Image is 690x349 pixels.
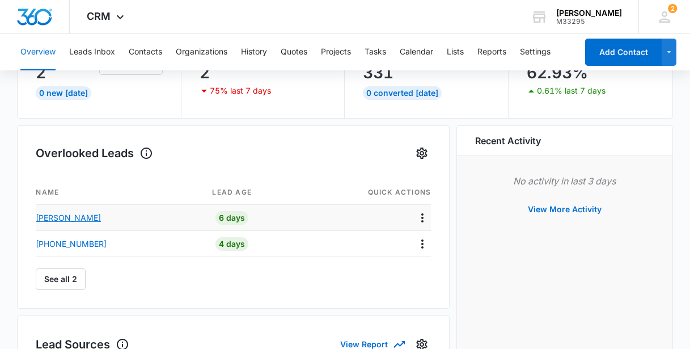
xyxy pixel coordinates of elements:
[556,18,622,26] div: account id
[36,212,175,224] a: [PERSON_NAME]
[517,196,613,223] button: View More Activity
[36,238,175,250] a: [PHONE_NUMBER]
[210,87,271,95] p: 75% last 7 days
[129,34,162,70] button: Contacts
[200,64,210,82] p: 2
[36,64,46,82] p: 2
[475,134,541,148] h6: Recent Activity
[477,34,506,70] button: Reports
[289,180,431,205] th: Quick actions
[215,237,248,251] div: 4 Days
[527,64,588,82] p: 62.93%
[36,180,175,205] th: Name
[36,268,86,290] button: See all 2
[365,34,386,70] button: Tasks
[36,212,101,224] p: [PERSON_NAME]
[668,4,677,13] div: notifications count
[413,144,431,162] button: Settings
[447,34,464,70] button: Lists
[537,87,606,95] p: 0.61% last 7 days
[87,10,111,22] span: CRM
[215,211,248,225] div: 6 Days
[363,64,393,82] p: 331
[281,34,307,70] button: Quotes
[668,4,677,13] span: 2
[36,145,153,162] h1: Overlooked Leads
[176,34,227,70] button: Organizations
[556,9,622,18] div: account name
[585,39,662,66] button: Add Contact
[520,34,551,70] button: Settings
[69,34,115,70] button: Leads Inbox
[413,209,431,226] button: Actions
[475,174,654,188] p: No activity in last 3 days
[321,34,351,70] button: Projects
[400,34,433,70] button: Calendar
[36,86,91,100] div: 0 New [DATE]
[36,238,107,250] p: [PHONE_NUMBER]
[20,34,56,70] button: Overview
[363,86,442,100] div: 0 Converted [DATE]
[175,180,289,205] th: Lead age
[241,34,267,70] button: History
[413,235,431,253] button: Actions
